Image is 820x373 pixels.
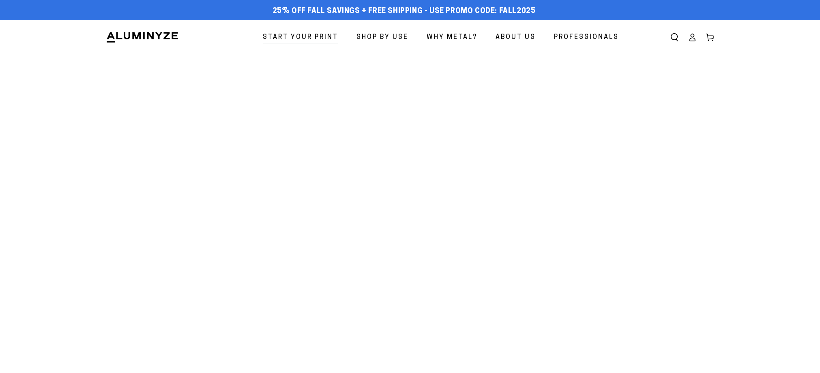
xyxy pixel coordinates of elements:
a: About Us [489,27,542,48]
span: Shop By Use [356,32,408,43]
span: 25% off FALL Savings + Free Shipping - Use Promo Code: FALL2025 [273,7,536,16]
a: Professionals [548,27,625,48]
a: Start Your Print [257,27,344,48]
span: Why Metal? [427,32,477,43]
img: Aluminyze [106,31,179,43]
a: Shop By Use [350,27,414,48]
summary: Search our site [665,28,683,46]
span: About Us [496,32,536,43]
span: Professionals [554,32,619,43]
a: Why Metal? [421,27,483,48]
span: Start Your Print [263,32,338,43]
